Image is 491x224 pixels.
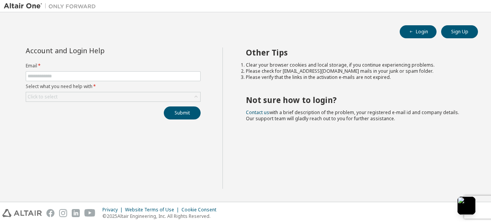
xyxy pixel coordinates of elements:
div: Privacy [102,207,125,213]
label: Select what you need help with [26,83,201,90]
img: linkedin.svg [72,209,80,217]
img: youtube.svg [84,209,96,217]
div: Click to select [28,94,58,100]
button: Login [400,25,437,38]
img: facebook.svg [46,209,54,217]
p: © 2025 Altair Engineering, Inc. All Rights Reserved. [102,213,221,219]
img: altair_logo.svg [2,209,42,217]
span: with a brief description of the problem, your registered e-mail id and company details. Our suppo... [246,109,459,122]
h2: Other Tips [246,47,465,57]
li: Please verify that the links in the activation e-mails are not expired. [246,74,465,80]
button: Sign Up [441,25,478,38]
div: Website Terms of Use [125,207,181,213]
li: Clear your browser cookies and local storage, if you continue experiencing problems. [246,62,465,68]
div: Cookie Consent [181,207,221,213]
h2: Not sure how to login? [246,95,465,105]
img: Altair One [4,2,100,10]
label: Email [26,63,201,69]
img: instagram.svg [59,209,67,217]
li: Please check for [EMAIL_ADDRESS][DOMAIN_NAME] mails in your junk or spam folder. [246,68,465,74]
button: Submit [164,106,201,119]
div: Account and Login Help [26,47,166,54]
div: Click to select [26,92,200,101]
a: Contact us [246,109,269,116]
